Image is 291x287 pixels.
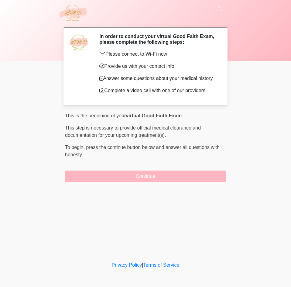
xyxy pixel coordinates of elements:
p: Please connect to Wi-Fi now [99,50,217,58]
a: Privacy Policy [112,262,142,268]
p: Provide us with your contact info [99,63,217,70]
a: Terms of Service [143,262,179,268]
span: This step is necessary to provide official medical clearance and documentation for your upcoming ... [65,125,201,138]
span: To begin, [65,145,86,150]
span: This is the beginning of your [65,113,126,118]
img: LMC Aesthetics Medspa and Wellness Logo [59,5,87,21]
button: Continue [65,171,226,182]
strong: virtual Good Faith Exam [126,113,182,118]
a: | [142,262,143,268]
p: Answer some questions about your medical history [99,75,217,82]
span: press the continue button below and answer all questions with honesty. [65,145,220,157]
span: . [182,113,183,118]
p: Complete a video call with one of our providers [99,87,217,94]
h2: In order to conduct your virtual Good Faith Exam, please complete the following steps: [99,33,217,45]
img: Agent Avatar [70,33,88,52]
